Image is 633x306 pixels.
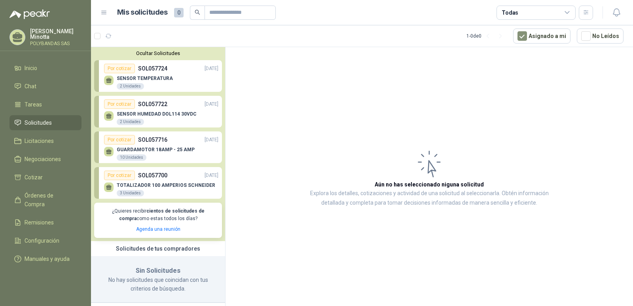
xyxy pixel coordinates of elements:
a: Por cotizarSOL057724[DATE] SENSOR TEMPERATURA2 Unidades [94,60,222,92]
p: SENSOR HUMEDAD DOL114 30VDC [117,111,197,117]
p: SOL057722 [138,100,167,108]
p: No hay solicitudes que coincidan con tus criterios de búsqueda. [100,276,216,293]
a: Cotizar [9,170,81,185]
div: 2 Unidades [117,83,144,89]
p: Explora los detalles, cotizaciones y actividad de una solicitud al seleccionarla. Obtén informaci... [305,189,554,208]
p: GUARDAMOTOR 18AMP - 25 AMP [117,147,195,152]
a: Chat [9,79,81,94]
button: Ocultar Solicitudes [94,50,222,56]
p: SOL057724 [138,64,167,73]
span: Negociaciones [25,155,61,163]
b: cientos de solicitudes de compra [119,208,205,221]
a: Configuración [9,233,81,248]
span: Tareas [25,100,42,109]
p: SENSOR TEMPERATURA [117,76,173,81]
h3: Aún no has seleccionado niguna solicitud [375,180,484,189]
p: [DATE] [205,101,218,108]
div: Todas [502,8,518,17]
p: [DATE] [205,172,218,179]
span: search [195,10,200,15]
span: Cotizar [25,173,43,182]
div: Por cotizar [104,64,135,73]
a: Agenda una reunión [136,226,180,232]
div: 1 - 0 de 0 [466,30,507,42]
div: Por cotizar [104,135,135,144]
div: Por cotizar [104,99,135,109]
a: Órdenes de Compra [9,188,81,212]
a: Tareas [9,97,81,112]
span: Órdenes de Compra [25,191,74,209]
a: Por cotizarSOL057700[DATE] TOTALIZADOR 100 AMPERIOS SCHNEIDER3 Unidades [94,167,222,199]
a: Remisiones [9,215,81,230]
p: POLYBANDAS SAS [30,41,81,46]
span: Inicio [25,64,37,72]
img: Logo peakr [9,10,50,19]
div: 3 Unidades [117,190,144,196]
a: Licitaciones [9,133,81,148]
p: [PERSON_NAME] Minotta [30,29,81,40]
p: [DATE] [205,65,218,72]
div: Solicitudes de tus compradores [91,241,225,256]
span: Configuración [25,236,59,245]
span: Licitaciones [25,137,54,145]
button: No Leídos [577,29,624,44]
a: Por cotizarSOL057716[DATE] GUARDAMOTOR 18AMP - 25 AMP10 Unidades [94,131,222,163]
div: Ocultar SolicitudesPor cotizarSOL057724[DATE] SENSOR TEMPERATURA2 UnidadesPor cotizarSOL057722[DA... [91,47,225,241]
span: 0 [174,8,184,17]
a: Solicitudes [9,115,81,130]
p: SOL057716 [138,135,167,144]
span: Manuales y ayuda [25,255,70,263]
div: 2 Unidades [117,119,144,125]
a: Inicio [9,61,81,76]
p: SOL057700 [138,171,167,180]
a: Por cotizarSOL057722[DATE] SENSOR HUMEDAD DOL114 30VDC2 Unidades [94,96,222,127]
span: Remisiones [25,218,54,227]
a: Manuales y ayuda [9,251,81,266]
span: Solicitudes [25,118,52,127]
div: 10 Unidades [117,154,146,161]
p: TOTALIZADOR 100 AMPERIOS SCHNEIDER [117,182,215,188]
button: Asignado a mi [513,29,570,44]
div: Por cotizar [104,171,135,180]
a: Negociaciones [9,152,81,167]
p: [DATE] [205,136,218,144]
p: ¿Quieres recibir como estas todos los días? [99,207,217,222]
span: Chat [25,82,36,91]
h1: Mis solicitudes [117,7,168,18]
h3: Sin Solicitudes [100,266,216,276]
